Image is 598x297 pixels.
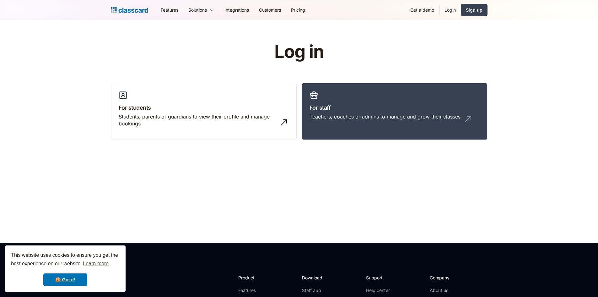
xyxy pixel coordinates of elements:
[5,245,126,292] div: cookieconsent
[254,3,286,17] a: Customers
[238,287,272,294] a: Features
[156,3,183,17] a: Features
[119,103,289,112] h3: For students
[119,113,276,127] div: Students, parents or guardians to view their profile and manage bookings
[183,3,219,17] div: Solutions
[238,274,272,281] h2: Product
[366,274,391,281] h2: Support
[461,4,488,16] a: Sign up
[405,3,439,17] a: Get a demo
[430,287,471,294] a: About us
[82,259,110,268] a: learn more about cookies
[188,7,207,13] div: Solutions
[111,6,148,14] a: Logo
[199,42,399,62] h1: Log in
[430,274,471,281] h2: Company
[439,3,461,17] a: Login
[366,287,391,294] a: Help center
[286,3,310,17] a: Pricing
[11,251,120,268] span: This website uses cookies to ensure you get the best experience on our website.
[310,103,480,112] h3: For staff
[111,83,297,140] a: For studentsStudents, parents or guardians to view their profile and manage bookings
[310,113,461,120] div: Teachers, coaches or admins to manage and grow their classes
[466,7,482,13] div: Sign up
[219,3,254,17] a: Integrations
[43,273,87,286] a: dismiss cookie message
[302,287,328,294] a: Staff app
[302,83,488,140] a: For staffTeachers, coaches or admins to manage and grow their classes
[302,274,328,281] h2: Download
